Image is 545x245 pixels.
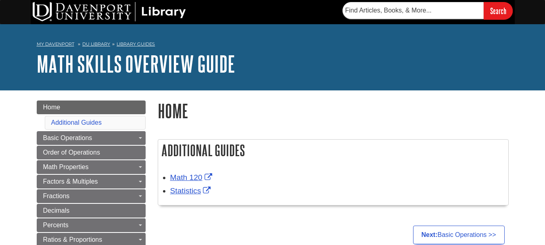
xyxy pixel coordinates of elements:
span: Fractions [43,193,70,199]
a: Math Skills Overview Guide [37,51,235,76]
a: Factors & Multiples [37,175,146,188]
a: Percents [37,218,146,232]
a: Link opens in new window [170,173,214,182]
a: Basic Operations [37,131,146,145]
span: Factors & Multiples [43,178,98,185]
span: Order of Operations [43,149,100,156]
h1: Home [158,101,509,121]
a: Order of Operations [37,146,146,159]
span: Decimals [43,207,70,214]
span: Basic Operations [43,134,92,141]
a: Home [37,101,146,114]
nav: breadcrumb [37,39,509,52]
a: Decimals [37,204,146,218]
a: Link opens in new window [170,186,213,195]
input: Find Articles, Books, & More... [342,2,484,19]
span: Home [43,104,61,111]
a: Library Guides [117,41,155,47]
form: Searches DU Library's articles, books, and more [342,2,513,19]
strong: Next: [422,231,438,238]
a: My Davenport [37,41,74,48]
a: Fractions [37,189,146,203]
a: Math Properties [37,160,146,174]
a: DU Library [82,41,110,47]
a: Additional Guides [51,119,102,126]
input: Search [484,2,513,19]
h2: Additional Guides [158,140,508,161]
span: Percents [43,222,69,228]
img: DU Library [33,2,186,21]
span: Ratios & Proportions [43,236,102,243]
span: Math Properties [43,163,89,170]
a: Next:Basic Operations >> [413,226,505,244]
